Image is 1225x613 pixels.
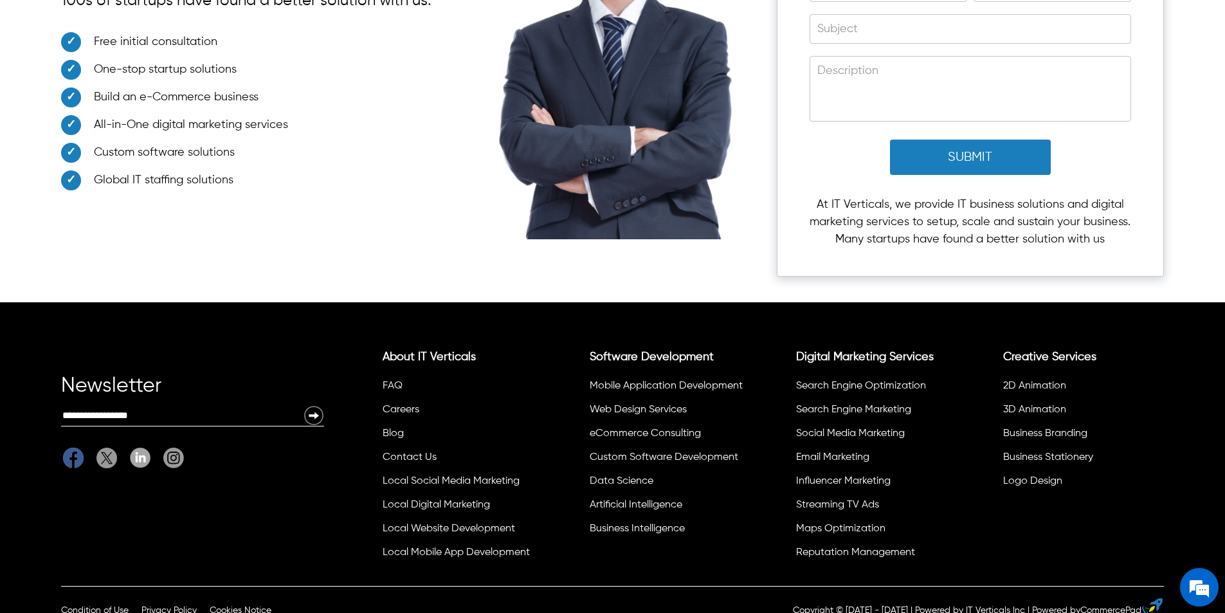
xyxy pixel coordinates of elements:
li: Maps Optimization [794,519,950,543]
a: Influencer Marketing [796,476,891,486]
li: Blog [381,424,537,448]
li: 3D Animation [1001,400,1157,424]
li: Artificial Intelligence [588,495,744,519]
a: About IT Verticals [383,351,476,363]
li: Business Stationery [1001,448,1157,471]
li: Local Mobile App Development [381,543,537,567]
img: It Verticals Instagram [163,448,184,468]
li: Business Intelligence [588,519,744,543]
li: FAQ [381,376,537,400]
li: Local Website Development [381,519,537,543]
a: Web Design Services [590,405,687,415]
li: Social Media Marketing [794,424,950,448]
a: Local Social Media Marketing [383,476,520,486]
img: Newsletter Submit [304,405,324,426]
a: Facebook [63,448,90,468]
a: Reputation Management [796,547,915,558]
li: eCommerce Consulting [588,424,744,448]
li: Streaming TV Ads [794,495,950,519]
a: Local Website Development [383,524,515,534]
li: Web Design Services [588,400,744,424]
li: Local Social Media Marketing [381,471,537,495]
a: Business Branding [1003,428,1087,439]
a: Business Intelligence [590,524,685,534]
a: Linkedin [123,448,157,468]
a: Streaming TV Ads [796,500,879,510]
a: Social Media Marketing [796,428,905,439]
a: eCommerce Consulting [590,428,701,439]
li: Search Engine Marketing [794,400,950,424]
li: Search Engine Optimization [794,376,950,400]
a: Data Science [590,476,653,486]
a: Mobile Application Development [590,381,743,391]
li: Local Digital Marketing [381,495,537,519]
a: Maps Optimization [796,524,885,534]
li: Email Marketing [794,448,950,471]
img: Twitter [96,448,117,468]
li: Business Branding [1001,424,1157,448]
li: Data Science [588,471,744,495]
span: One-stop startup solutions [94,61,237,78]
img: Facebook [63,448,84,468]
a: Artificial Intelligence [590,500,682,510]
a: Search Engine Marketing [796,405,911,415]
span: All-in-One digital marketing services [94,116,288,134]
a: 2D Animation [1003,381,1066,391]
a: Digital Marketing Services [796,351,934,363]
li: Reputation Management [794,543,950,567]
span: Custom software solutions [94,144,235,161]
a: Logo Design [1003,476,1062,486]
li: Contact Us [381,448,537,471]
a: Contact Us [383,452,437,462]
a: Email Marketing [796,452,869,462]
a: Custom Software Development [590,452,738,462]
a: Local Mobile App Development [383,547,530,558]
a: FAQ [383,381,403,391]
button: Submit [890,140,1051,175]
span: Global IT staffing solutions [94,172,233,189]
img: Linkedin [130,448,150,468]
a: Blog [383,428,404,439]
a: Software Development [590,351,714,363]
p: At IT Verticals, we provide IT business solutions and digital marketing services to setup, scale ... [810,196,1131,248]
a: Business Stationery [1003,452,1093,462]
span: Build an e-Commerce business [94,89,259,106]
li: 2D Animation [1001,376,1157,400]
a: Twitter [90,448,123,468]
a: 3D Animation [1003,405,1066,415]
a: Search Engine Optimization [796,381,926,391]
li: Logo Design [1001,471,1157,495]
li: Influencer Marketing [794,471,950,495]
a: It Verticals Instagram [157,448,184,468]
li: Careers [381,400,537,424]
div: Newsletter [61,380,324,405]
a: Careers [383,405,419,415]
li: Custom Software Development [588,448,744,471]
span: Free initial consultation [94,33,217,51]
a: Creative Services [1003,351,1096,363]
li: Mobile Application Development [588,376,744,400]
a: Local Digital Marketing [383,500,490,510]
